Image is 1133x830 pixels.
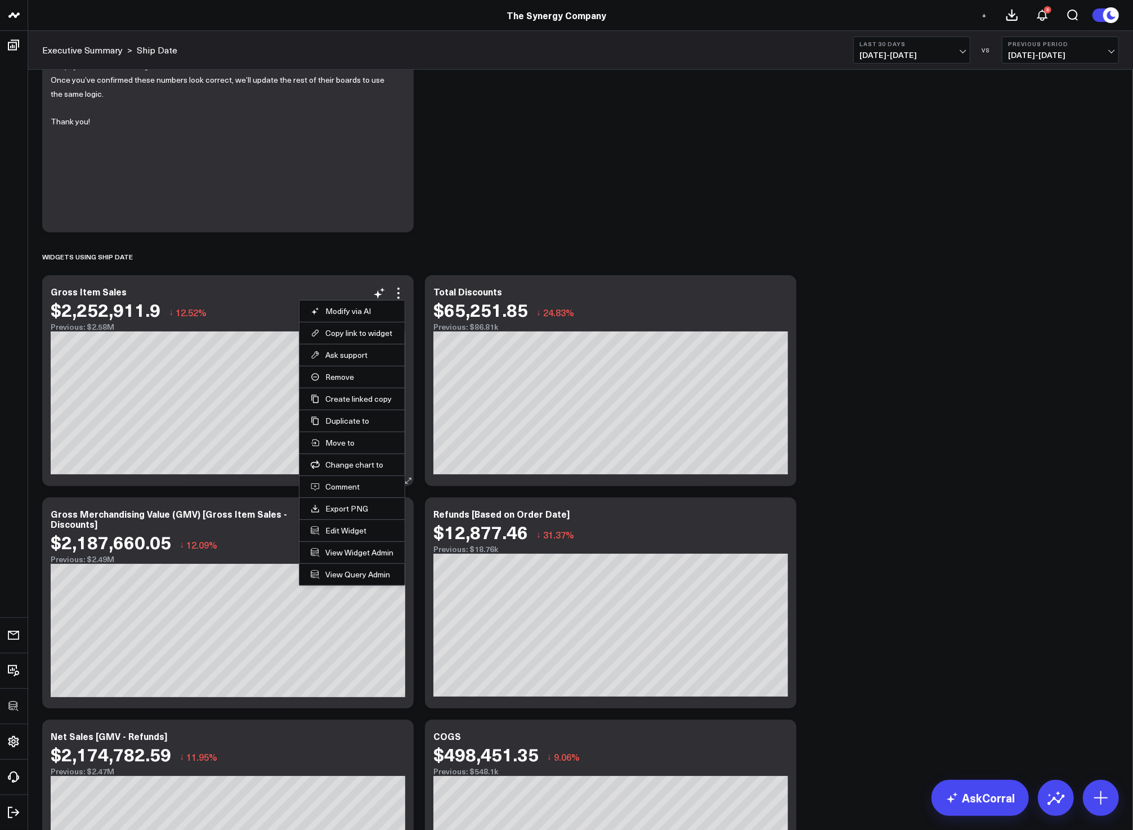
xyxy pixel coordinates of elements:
b: Last 30 Days [859,41,964,47]
a: Export PNG [311,504,393,514]
a: AskCorral [932,780,1029,816]
span: ↓ [180,537,184,552]
div: Previous: $18.76k [433,545,788,554]
div: $498,451.35 [433,744,539,764]
span: ↓ [169,305,173,320]
a: View Query Admin [311,569,393,580]
span: 12.09% [186,539,217,551]
button: + [978,8,991,22]
button: Remove [311,372,393,382]
div: COGS [433,730,461,742]
a: Ship Date [137,44,177,56]
span: + [982,11,987,19]
div: $65,251.85 [433,299,528,320]
a: View Widget Admin [311,548,393,558]
span: 31.37% [543,528,574,541]
div: Gross Merchandising Value (GMV) [Gross Item Sales - Discounts] [51,508,287,530]
b: Previous Period [1008,41,1113,47]
div: Previous: $2.58M [51,322,405,331]
button: Last 30 Days[DATE]-[DATE] [853,37,970,64]
button: Copy link to widget [311,328,393,338]
span: [DATE] - [DATE] [859,51,964,60]
div: $12,877.46 [433,522,528,542]
div: Widgets using Ship date [42,244,133,270]
span: 24.83% [543,306,574,318]
span: ↓ [180,750,184,764]
span: ↓ [536,527,541,542]
button: Move to [311,438,393,448]
button: Modify via AI [311,306,393,316]
div: > [42,44,132,56]
span: 12.52% [176,306,207,318]
button: Comment [311,482,393,492]
div: Previous: $2.49M [51,555,405,564]
button: Previous Period[DATE]-[DATE] [1002,37,1119,64]
span: 11.95% [186,751,217,763]
button: Edit Widget [311,526,393,536]
div: Previous: $2.47M [51,767,405,776]
div: Total Discounts [433,285,502,298]
div: $2,187,660.05 [51,532,171,552]
div: Refunds [Based on Order Date] [433,508,570,520]
span: ↓ [536,305,541,320]
button: Change chart to [311,460,393,470]
div: Previous: $86.81k [433,322,788,331]
button: Ask support [311,350,393,360]
div: Net Sales [GMV - Refunds] [51,730,167,742]
span: ↓ [547,750,552,764]
p: Thank you! [51,101,397,128]
div: Gross Item Sales [51,285,127,298]
div: VS [976,47,996,53]
div: $2,252,911.9 [51,299,160,320]
p: Once you’ve confirmed these numbers look correct, we’ll update the rest of their boards to use th... [51,73,397,101]
a: Executive Summary [42,44,123,56]
button: Duplicate to [311,416,393,426]
a: The Synergy Company [507,9,607,21]
div: Previous: $548.1k [433,767,788,776]
span: [DATE] - [DATE] [1008,51,1113,60]
div: 3 [1044,6,1051,14]
div: $2,174,782.59 [51,744,171,764]
span: 9.06% [554,751,580,763]
button: Create linked copy [311,394,393,404]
